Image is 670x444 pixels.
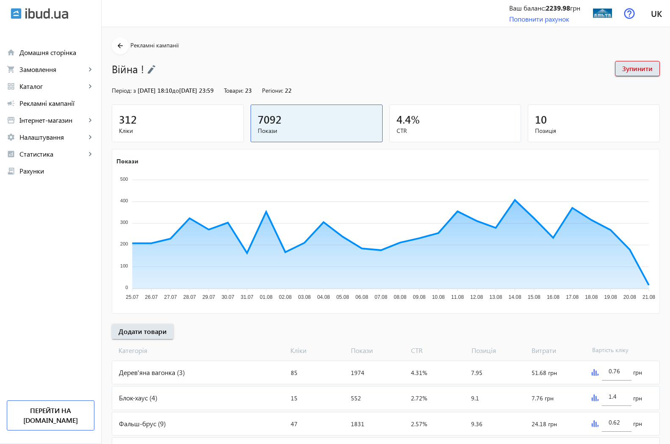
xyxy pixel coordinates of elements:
[112,361,287,384] div: Дерев'яна вагонка (3)
[489,294,502,300] tspan: 13.08
[125,285,128,290] tspan: 0
[468,346,528,355] span: Позиція
[535,127,653,135] span: Позиція
[7,65,15,74] mat-icon: shopping_cart
[287,346,347,355] span: Кліки
[408,346,468,355] span: CTR
[532,420,557,428] span: 24.18 грн
[604,294,617,300] tspan: 19.08
[624,8,635,19] img: help.svg
[112,412,287,435] div: Фальш-брус (9)
[351,420,364,428] span: 1831
[615,61,660,76] button: Зупинити
[413,294,425,300] tspan: 09.08
[528,294,540,300] tspan: 15.08
[471,369,483,377] span: 7.95
[19,99,94,108] span: Рекламні кампанії
[7,82,15,91] mat-icon: grid_view
[291,420,298,428] span: 47
[120,220,128,225] tspan: 300
[347,346,408,355] span: Покази
[375,294,387,300] tspan: 07.08
[19,48,94,57] span: Домашня сторінка
[86,150,94,158] mat-icon: keyboard_arrow_right
[633,394,642,403] span: грн
[633,368,642,377] span: грн
[593,4,612,23] img: 30096267ab8a016071949415137317-1284282106.jpg
[411,369,427,377] span: 4.31%
[7,48,15,57] mat-icon: home
[221,294,234,300] tspan: 30.07
[112,386,287,409] div: Блок-хаус (4)
[470,294,483,300] tspan: 12.08
[623,294,636,300] tspan: 20.08
[298,294,311,300] tspan: 03.08
[119,112,137,126] span: 312
[19,167,94,175] span: Рахунки
[120,241,128,246] tspan: 200
[260,294,273,300] tspan: 01.08
[112,86,136,94] span: Період: з
[202,294,215,300] tspan: 29.07
[356,294,368,300] tspan: 06.08
[633,419,642,428] span: грн
[86,82,94,91] mat-icon: keyboard_arrow_right
[471,420,483,428] span: 9.36
[7,116,15,124] mat-icon: storefront
[592,420,598,427] img: graph.svg
[241,294,254,300] tspan: 31.07
[509,3,580,13] div: Ваш баланс: грн
[258,112,281,126] span: 7092
[119,327,167,336] span: Додати товари
[119,127,237,135] span: Кліки
[86,65,94,74] mat-icon: keyboard_arrow_right
[126,294,138,300] tspan: 25.07
[19,150,86,158] span: Статистика
[411,112,420,126] span: %
[622,64,653,73] span: Зупинити
[566,294,579,300] tspan: 17.08
[592,394,598,401] img: graph.svg
[411,394,427,402] span: 2.72%
[592,369,598,376] img: graph.svg
[120,263,128,268] tspan: 100
[528,346,588,355] span: Витрати
[86,133,94,141] mat-icon: keyboard_arrow_right
[532,369,557,377] span: 51.68 грн
[183,294,196,300] tspan: 28.07
[224,86,243,94] span: Товари:
[535,112,547,126] span: 10
[351,369,364,377] span: 1974
[471,394,479,402] span: 9.1
[172,86,179,94] span: до
[112,61,607,76] h1: Війна !
[7,167,15,175] mat-icon: receipt_long
[509,14,569,23] a: Поповнити рахунок
[546,3,570,12] b: 2239.98
[19,116,86,124] span: Інтернет-магазин
[258,127,375,135] span: Покази
[279,294,292,300] tspan: 02.08
[642,294,655,300] tspan: 21.08
[112,324,174,339] button: Додати товари
[145,294,158,300] tspan: 26.07
[7,400,94,430] a: Перейти на [DOMAIN_NAME]
[25,8,68,19] img: ibud_text.svg
[291,369,298,377] span: 85
[120,176,128,181] tspan: 500
[115,41,126,51] mat-icon: arrow_back
[7,99,15,108] mat-icon: campaign
[164,294,177,300] tspan: 27.07
[397,127,514,135] span: CTR
[285,86,292,94] span: 22
[7,133,15,141] mat-icon: settings
[291,394,298,402] span: 15
[394,294,406,300] tspan: 08.08
[11,8,22,19] img: ibud.svg
[262,86,283,94] span: Регіони:
[19,133,86,141] span: Налаштування
[509,294,521,300] tspan: 14.08
[19,65,86,74] span: Замовлення
[116,157,138,165] text: Покази
[532,394,554,402] span: 7.76 грн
